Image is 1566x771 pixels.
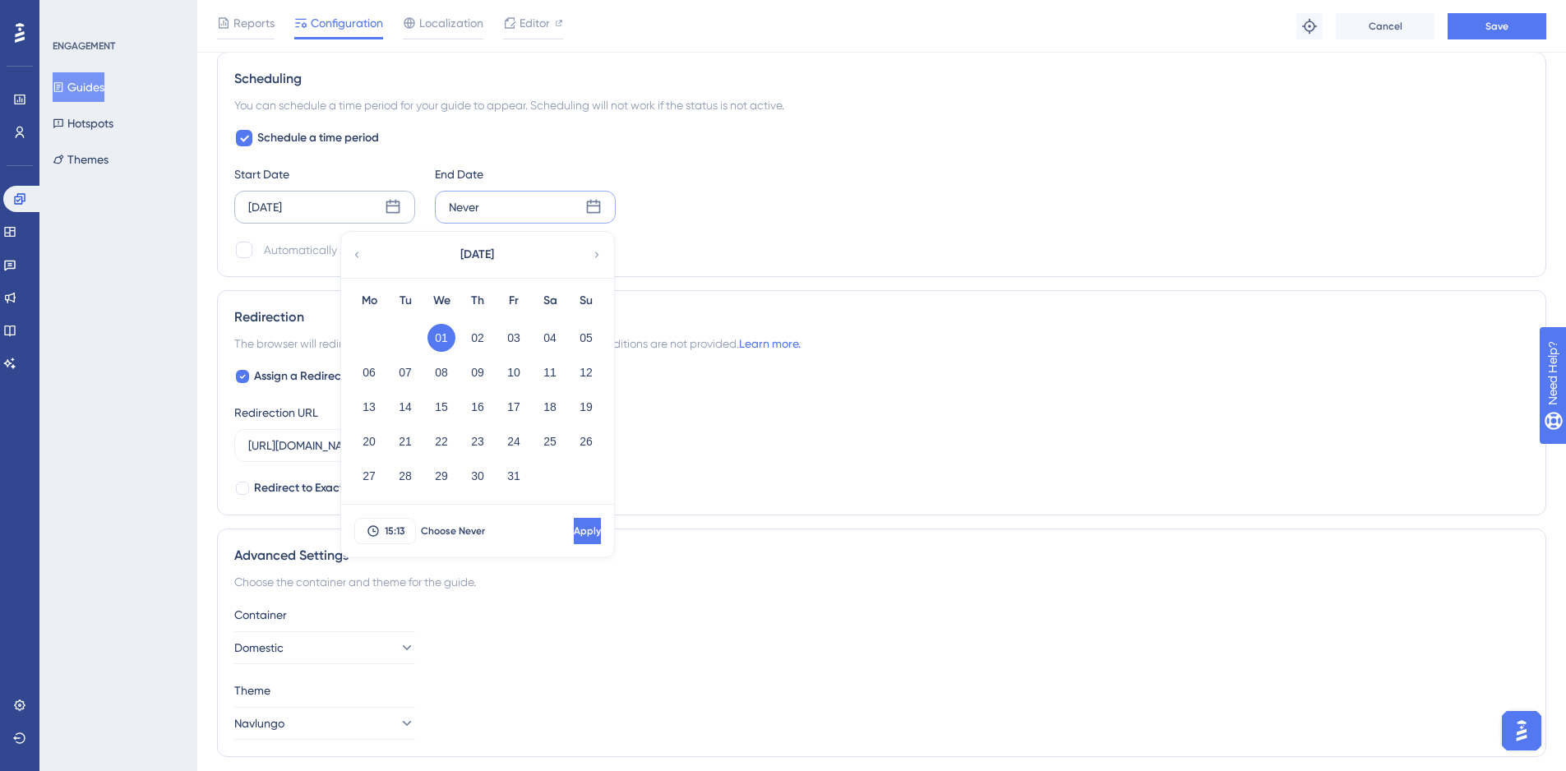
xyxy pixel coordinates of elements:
div: Tu [387,291,423,311]
button: 20 [355,427,383,455]
button: 18 [536,393,564,421]
button: Apply [574,518,601,544]
button: Domestic [234,631,415,664]
button: Themes [53,145,109,174]
button: 15:13 [354,518,416,544]
button: 04 [536,324,564,352]
button: 06 [355,358,383,386]
input: https://www.example.com/ [248,436,513,455]
a: Learn more. [739,337,801,350]
button: 14 [391,393,419,421]
span: Configuration [311,13,383,33]
button: Navlungo [234,707,415,740]
iframe: UserGuiding AI Assistant Launcher [1497,706,1546,755]
button: 05 [572,324,600,352]
button: [DATE] [395,238,559,271]
span: Localization [419,13,483,33]
button: 31 [500,462,528,490]
span: [DATE] [460,245,494,265]
button: 24 [500,427,528,455]
span: 15:13 [385,524,404,538]
button: Hotspots [53,108,113,138]
div: Mo [351,291,387,311]
div: Th [460,291,496,311]
span: Choose Never [421,524,485,538]
span: Save [1485,20,1508,33]
button: 08 [427,358,455,386]
div: Choose the container and theme for the guide. [234,572,1529,592]
div: Fr [496,291,532,311]
div: [DATE] [248,197,282,217]
button: Cancel [1336,13,1434,39]
span: Editor [520,13,550,33]
div: Sa [532,291,568,311]
div: Scheduling [234,69,1529,89]
div: We [423,291,460,311]
button: 15 [427,393,455,421]
span: Need Help? [39,4,103,24]
span: Cancel [1369,20,1402,33]
button: Choose Never [416,518,490,544]
button: 19 [572,393,600,421]
button: Save [1448,13,1546,39]
button: 13 [355,393,383,421]
button: 27 [355,462,383,490]
span: Apply [574,524,601,538]
button: 10 [500,358,528,386]
button: 01 [427,324,455,352]
span: Navlungo [234,713,284,733]
div: Redirection URL [234,403,318,422]
span: Assign a Redirection URL [254,367,384,386]
span: Schedule a time period [257,128,379,148]
button: 17 [500,393,528,421]
button: 28 [391,462,419,490]
button: 03 [500,324,528,352]
span: Reports [233,13,275,33]
button: 12 [572,358,600,386]
button: 29 [427,462,455,490]
button: 26 [572,427,600,455]
button: 16 [464,393,492,421]
button: 09 [464,358,492,386]
button: Guides [53,72,104,102]
button: 02 [464,324,492,352]
span: Domestic [234,638,284,658]
div: Container [234,605,1529,625]
div: You can schedule a time period for your guide to appear. Scheduling will not work if the status i... [234,95,1529,115]
div: Theme [234,681,1529,700]
span: Redirect to Exact URL [254,478,367,498]
button: 25 [536,427,564,455]
div: ENGAGEMENT [53,39,115,53]
div: Start Date [234,164,415,184]
span: The browser will redirect to the “Redirection URL” when the Targeting Conditions are not provided. [234,334,801,353]
div: End Date [435,164,616,184]
button: 11 [536,358,564,386]
button: 30 [464,462,492,490]
button: 21 [391,427,419,455]
div: Never [449,197,479,217]
button: 22 [427,427,455,455]
div: Redirection [234,307,1529,327]
div: Automatically set as “Inactive” when the scheduled period is over. [264,240,603,260]
button: 07 [391,358,419,386]
div: Advanced Settings [234,546,1529,566]
div: Su [568,291,604,311]
button: 23 [464,427,492,455]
